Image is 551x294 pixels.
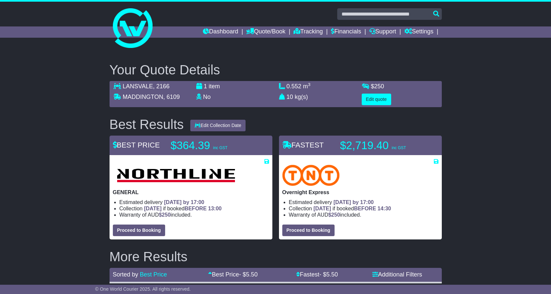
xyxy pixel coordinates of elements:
span: $ [159,212,171,218]
span: - $ [239,271,257,278]
li: Estimated delivery [119,199,269,205]
span: [DATE] [313,206,331,211]
a: Financials [331,26,361,38]
span: inc GST [391,146,406,150]
span: FASTEST [282,141,324,149]
span: BEST PRICE [113,141,160,149]
span: 1 [204,83,207,90]
li: Warranty of AUD included. [119,212,269,218]
a: Tracking [294,26,323,38]
span: - $ [319,271,338,278]
span: BEFORE [185,206,207,211]
button: Edit Collection Date [190,120,246,131]
button: Proceed to Booking [282,225,335,236]
span: BEFORE [354,206,376,211]
button: Proceed to Booking [113,225,165,236]
span: 13:00 [208,206,222,211]
span: item [209,83,220,90]
span: 250 [374,83,384,90]
a: Best Price- $5.50 [208,271,257,278]
span: LANSVALE [123,83,153,90]
span: [DATE] [144,206,161,211]
span: © One World Courier 2025. All rights reserved. [95,286,191,292]
p: $364.39 [171,139,253,152]
button: Edit quote [362,94,391,105]
span: m [303,83,311,90]
span: 10 [287,94,293,100]
span: $ [371,83,384,90]
span: 0.552 [287,83,301,90]
span: 250 [162,212,171,218]
a: Fastest- $5.50 [296,271,338,278]
li: Estimated delivery [289,199,438,205]
span: 5.50 [326,271,338,278]
span: [DATE] by 17:00 [164,199,205,205]
h2: Your Quote Details [110,63,442,77]
span: if booked [313,206,391,211]
a: Settings [404,26,434,38]
span: $ [328,212,340,218]
img: Northline Distribution: GENERAL [113,165,239,186]
a: Additional Filters [372,271,422,278]
span: 5.50 [246,271,257,278]
span: , 6109 [163,94,180,100]
li: Collection [119,205,269,212]
span: , 2166 [153,83,169,90]
li: Warranty of AUD included. [289,212,438,218]
span: if booked [144,206,221,211]
span: 14:30 [378,206,391,211]
span: inc GST [213,146,227,150]
span: Sorted by [113,271,138,278]
h2: More Results [110,249,442,264]
a: Best Price [140,271,167,278]
p: Overnight Express [282,189,438,195]
sup: 3 [308,82,311,87]
a: Support [369,26,396,38]
span: [DATE] by 17:00 [334,199,374,205]
a: Dashboard [203,26,238,38]
span: No [203,94,211,100]
div: Best Results [106,117,187,132]
span: 250 [331,212,340,218]
img: TNT Domestic: Overnight Express [282,165,340,186]
p: $2,719.40 [340,139,423,152]
span: kg(s) [295,94,308,100]
span: MADDINGTON [123,94,163,100]
a: Quote/Book [246,26,285,38]
p: GENERAL [113,189,269,195]
li: Collection [289,205,438,212]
